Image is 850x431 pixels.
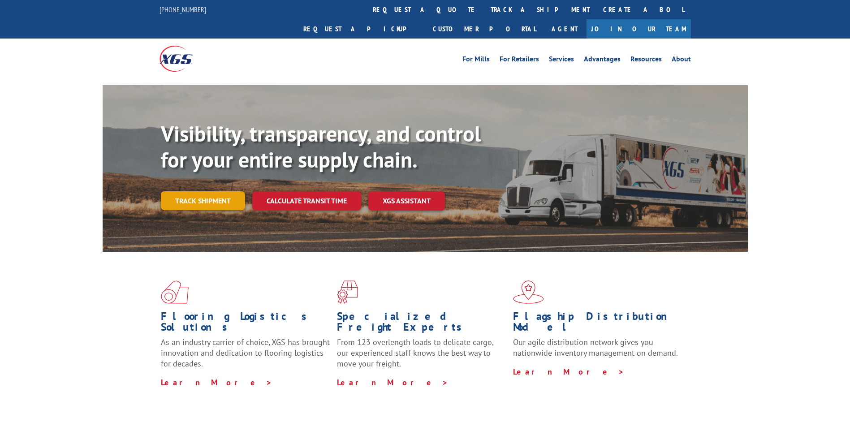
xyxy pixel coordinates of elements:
a: Customer Portal [426,19,543,39]
h1: Flagship Distribution Model [513,311,682,337]
span: Our agile distribution network gives you nationwide inventory management on demand. [513,337,678,358]
a: About [672,56,691,65]
a: Learn More > [513,366,625,377]
a: Track shipment [161,191,245,210]
a: [PHONE_NUMBER] [160,5,206,14]
h1: Specialized Freight Experts [337,311,506,337]
a: For Retailers [500,56,539,65]
a: Advantages [584,56,621,65]
a: Services [549,56,574,65]
a: For Mills [462,56,490,65]
a: Learn More > [337,377,449,388]
img: xgs-icon-flagship-distribution-model-red [513,280,544,304]
p: From 123 overlength loads to delicate cargo, our experienced staff knows the best way to move you... [337,337,506,377]
a: XGS ASSISTANT [368,191,445,211]
a: Request a pickup [297,19,426,39]
a: Calculate transit time [252,191,361,211]
img: xgs-icon-total-supply-chain-intelligence-red [161,280,189,304]
img: xgs-icon-focused-on-flooring-red [337,280,358,304]
a: Learn More > [161,377,272,388]
b: Visibility, transparency, and control for your entire supply chain. [161,120,481,173]
span: As an industry carrier of choice, XGS has brought innovation and dedication to flooring logistics... [161,337,330,369]
a: Resources [630,56,662,65]
a: Join Our Team [587,19,691,39]
a: Agent [543,19,587,39]
h1: Flooring Logistics Solutions [161,311,330,337]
